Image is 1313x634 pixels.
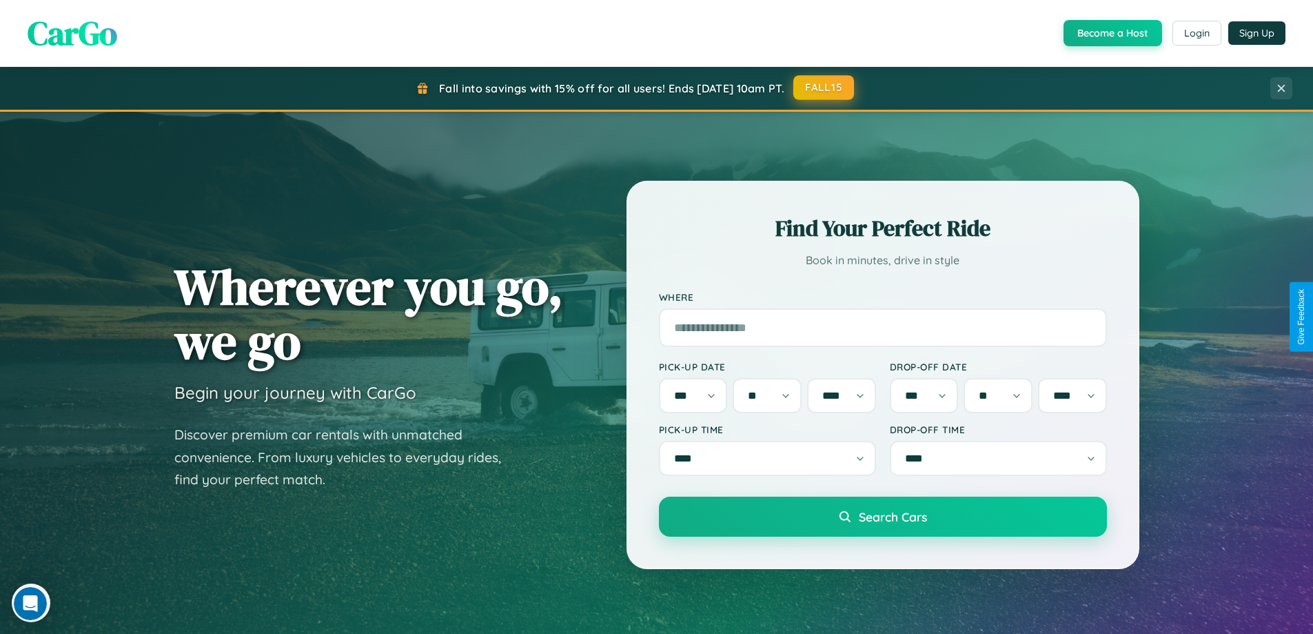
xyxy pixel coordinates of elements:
iframe: Intercom live chat discovery launcher [12,584,50,622]
button: FALL15 [793,75,854,100]
p: Book in minutes, drive in style [659,250,1107,270]
h3: Begin your journey with CarGo [174,382,416,403]
label: Where [659,291,1107,303]
span: Fall into savings with 15% off for all users! Ends [DATE] 10am PT. [439,81,784,95]
div: Give Feedback [1296,289,1306,345]
button: Become a Host [1063,20,1162,46]
label: Drop-off Time [890,424,1107,435]
label: Drop-off Date [890,361,1107,373]
button: Sign Up [1228,21,1285,45]
span: Search Cars [859,509,927,524]
button: Login [1172,21,1221,46]
label: Pick-up Date [659,361,876,373]
button: Search Cars [659,497,1107,537]
label: Pick-up Time [659,424,876,435]
p: Discover premium car rentals with unmatched convenience. From luxury vehicles to everyday rides, ... [174,424,519,491]
iframe: Intercom live chat [14,587,47,620]
span: CarGo [28,10,117,56]
h1: Wherever you go, we go [174,259,563,368]
h2: Find Your Perfect Ride [659,213,1107,244]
